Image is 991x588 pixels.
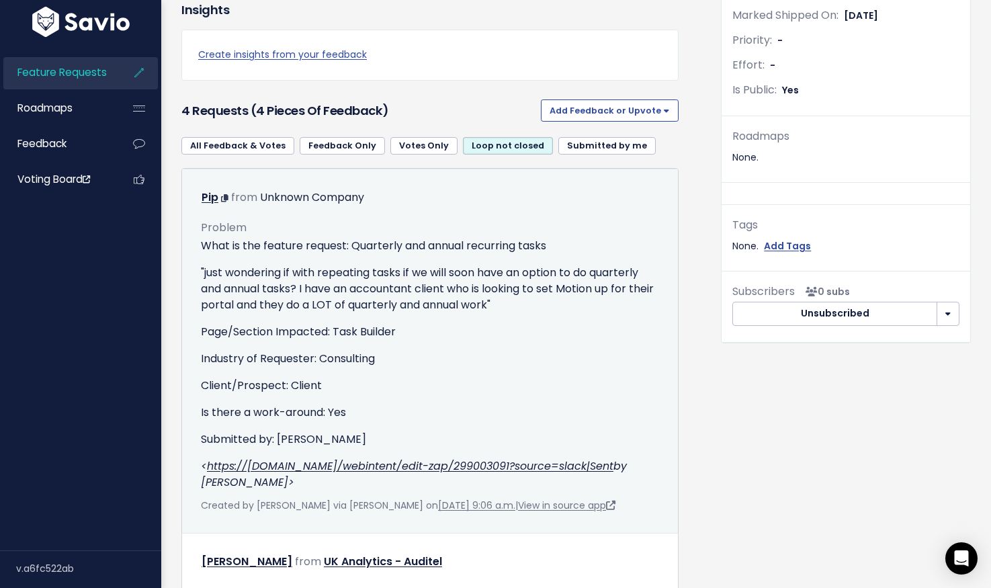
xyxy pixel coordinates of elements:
[201,324,659,340] p: Page/Section Impacted: Task Builder
[17,136,67,151] span: Feedback
[231,190,257,205] span: from
[3,164,112,195] a: Voting Board
[764,238,811,255] a: Add Tags
[732,238,959,255] div: None.
[198,46,662,63] a: Create insights from your feedback
[945,542,978,575] div: Open Intercom Messenger
[777,34,783,47] span: -
[463,137,553,155] a: Loop not closed
[260,188,364,208] div: Unknown Company
[3,93,112,124] a: Roadmaps
[770,58,775,72] span: -
[201,378,659,394] p: Client/Prospect: Client
[201,220,247,235] span: Problem
[295,554,321,569] span: from
[324,554,442,569] a: UK Analytics - Auditel
[17,172,90,186] span: Voting Board
[844,9,878,22] span: [DATE]
[732,302,937,326] button: Unsubscribed
[201,405,659,421] p: Is there a work-around: Yes
[181,137,294,155] a: All Feedback & Votes
[3,57,112,88] a: Feature Requests
[390,137,458,155] a: Votes Only
[181,1,229,19] h3: Insights
[732,149,959,166] div: None.
[438,499,515,512] a: [DATE] 9:06 a.m.
[181,101,535,120] h3: 4 Requests (4 pieces of Feedback)
[732,57,765,73] span: Effort:
[518,499,615,512] a: View in source app
[300,137,385,155] a: Feedback Only
[201,431,659,448] p: Submitted by: [PERSON_NAME]
[16,551,161,586] div: v.a6fc522ab
[732,7,838,23] span: Marked Shipped On:
[201,499,615,512] span: Created by [PERSON_NAME] via [PERSON_NAME] on |
[202,190,218,205] a: Pip
[29,7,133,37] img: logo-white.9d6f32f41409.svg
[558,137,656,155] a: Submitted by me
[207,458,613,474] a: https://[DOMAIN_NAME]/webintent/edit-zap/299003091?source=slack|Sent
[201,265,659,313] p: "just wondering if with repeating tasks if we will soon have an option to do quarterly and annual...
[3,128,112,159] a: Feedback
[201,351,659,367] p: Industry of Requester: Consulting
[201,458,627,490] em: < by [PERSON_NAME]>
[732,127,959,146] div: Roadmaps
[800,285,850,298] span: <p><strong>Subscribers</strong><br><br> No subscribers yet<br> </p>
[732,82,777,97] span: Is Public:
[732,32,772,48] span: Priority:
[17,65,107,79] span: Feature Requests
[17,101,73,115] span: Roadmaps
[732,284,795,299] span: Subscribers
[541,99,679,121] button: Add Feedback or Upvote
[732,216,959,235] div: Tags
[202,554,292,569] a: [PERSON_NAME]
[201,238,659,254] p: What is the feature request: Quarterly and annual recurring tasks
[782,83,799,97] span: Yes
